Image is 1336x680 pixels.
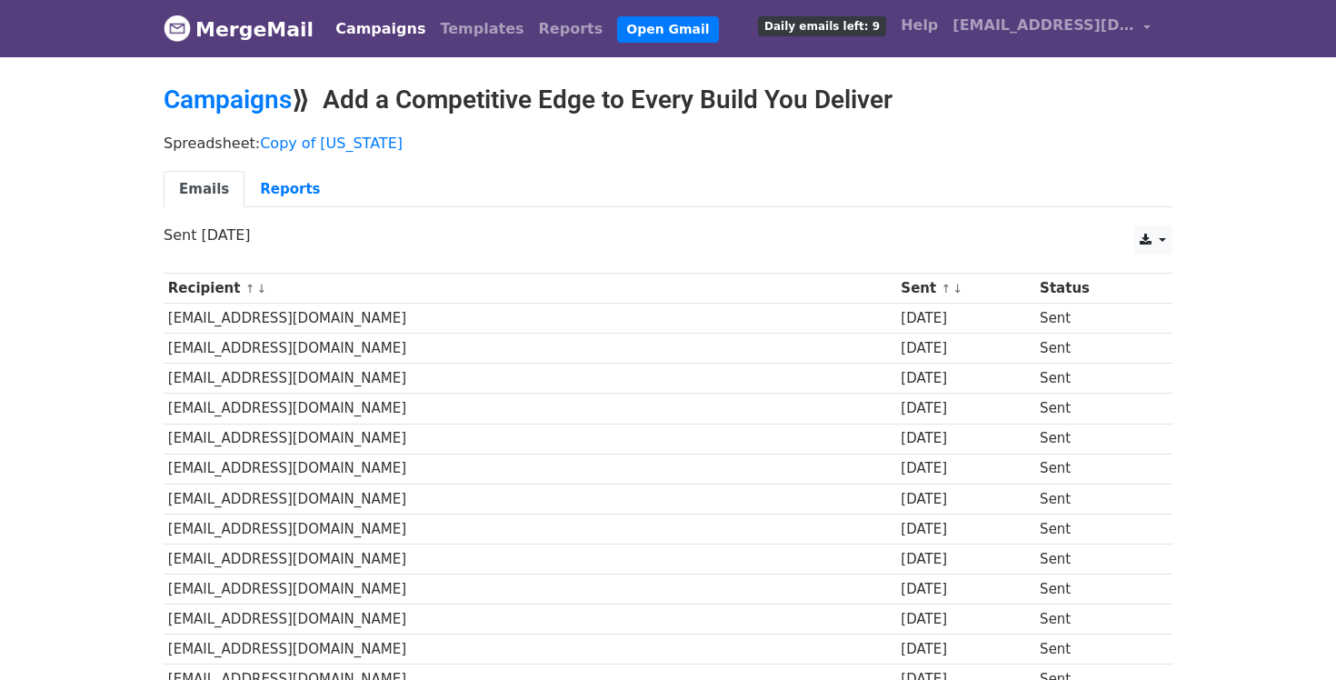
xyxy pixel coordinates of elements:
[244,171,335,208] a: Reports
[901,609,1031,630] div: [DATE]
[901,489,1031,510] div: [DATE]
[1035,544,1154,574] td: Sent
[164,171,244,208] a: Emails
[897,274,1036,304] th: Sent
[164,605,897,635] td: [EMAIL_ADDRESS][DOMAIN_NAME]
[952,15,1134,36] span: [EMAIL_ADDRESS][DOMAIN_NAME]
[164,274,897,304] th: Recipient
[245,282,255,295] a: ↑
[901,549,1031,570] div: [DATE]
[1035,635,1154,665] td: Sent
[164,364,897,394] td: [EMAIL_ADDRESS][DOMAIN_NAME]
[901,398,1031,419] div: [DATE]
[433,11,531,47] a: Templates
[901,639,1031,660] div: [DATE]
[164,454,897,484] td: [EMAIL_ADDRESS][DOMAIN_NAME]
[901,458,1031,479] div: [DATE]
[164,85,1172,115] h2: ⟫ Add a Competitive Edge to Every Build You Deliver
[617,16,718,43] a: Open Gmail
[260,135,403,152] a: Copy of [US_STATE]
[1035,274,1154,304] th: Status
[164,635,897,665] td: [EMAIL_ADDRESS][DOMAIN_NAME]
[901,428,1031,449] div: [DATE]
[532,11,611,47] a: Reports
[164,225,1172,245] p: Sent [DATE]
[328,11,433,47] a: Campaigns
[1035,454,1154,484] td: Sent
[901,308,1031,329] div: [DATE]
[1035,575,1154,605] td: Sent
[1035,514,1154,544] td: Sent
[1035,484,1154,514] td: Sent
[1035,334,1154,364] td: Sent
[164,514,897,544] td: [EMAIL_ADDRESS][DOMAIN_NAME]
[164,484,897,514] td: [EMAIL_ADDRESS][DOMAIN_NAME]
[164,424,897,454] td: [EMAIL_ADDRESS][DOMAIN_NAME]
[1035,304,1154,334] td: Sent
[758,16,886,36] span: Daily emails left: 9
[893,7,945,44] a: Help
[256,282,266,295] a: ↓
[164,15,191,42] img: MergeMail logo
[901,368,1031,389] div: [DATE]
[1035,364,1154,394] td: Sent
[164,544,897,574] td: [EMAIL_ADDRESS][DOMAIN_NAME]
[164,134,1172,153] p: Spreadsheet:
[1035,394,1154,424] td: Sent
[164,394,897,424] td: [EMAIL_ADDRESS][DOMAIN_NAME]
[164,10,314,48] a: MergeMail
[901,579,1031,600] div: [DATE]
[941,282,951,295] a: ↑
[164,304,897,334] td: [EMAIL_ADDRESS][DOMAIN_NAME]
[1035,605,1154,635] td: Sent
[901,338,1031,359] div: [DATE]
[1035,424,1154,454] td: Sent
[901,519,1031,540] div: [DATE]
[751,7,893,44] a: Daily emails left: 9
[945,7,1158,50] a: [EMAIL_ADDRESS][DOMAIN_NAME]
[164,575,897,605] td: [EMAIL_ADDRESS][DOMAIN_NAME]
[164,85,292,115] a: Campaigns
[164,334,897,364] td: [EMAIL_ADDRESS][DOMAIN_NAME]
[952,282,962,295] a: ↓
